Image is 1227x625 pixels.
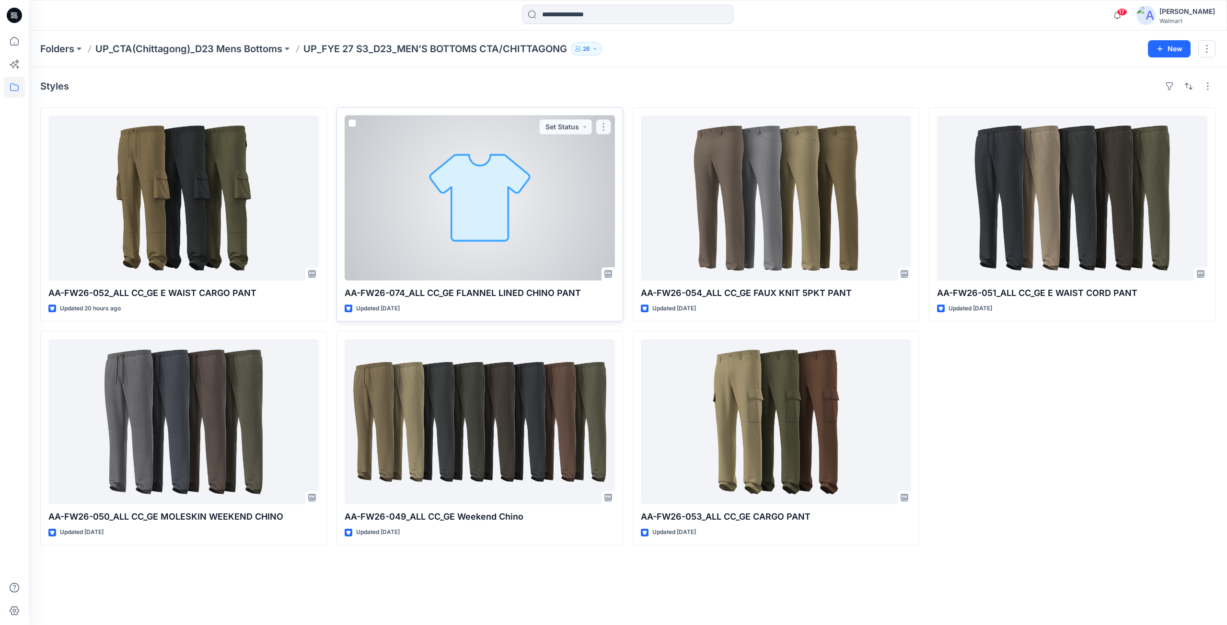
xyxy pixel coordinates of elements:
p: AA-FW26-074_ALL CC_GE FLANNEL LINED CHINO PANT [345,286,615,300]
p: AA-FW26-051_ALL CC_GE E WAIST CORD PANT [937,286,1207,300]
p: 26 [583,44,590,54]
p: Updated [DATE] [949,304,992,314]
a: AA-FW26-050_ALL CC_GE MOLESKIN WEEKEND CHINO [48,339,319,504]
p: AA-FW26-054_ALL CC_GE FAUX KNIT 5PKT PANT [641,286,911,300]
p: AA-FW26-050_ALL CC_GE MOLESKIN WEEKEND CHINO [48,510,319,523]
a: AA-FW26-053_ALL CC_GE CARGO PANT [641,339,911,504]
button: New [1148,40,1191,57]
img: avatar [1136,6,1156,25]
a: UP_CTA(Chittagong)_D23 Mens Bottoms [95,42,282,56]
span: 17 [1117,8,1127,16]
p: Updated [DATE] [356,304,400,314]
p: Updated [DATE] [60,527,104,537]
p: Updated 20 hours ago [60,304,121,314]
div: [PERSON_NAME] [1159,6,1215,17]
p: AA-FW26-053_ALL CC_GE CARGO PANT [641,510,911,523]
h4: Styles [40,80,69,92]
p: Updated [DATE] [652,527,696,537]
a: AA-FW26-074_ALL CC_GE FLANNEL LINED CHINO PANT [345,115,615,281]
a: AA-FW26-049_ALL CC_GE Weekend Chino [345,339,615,504]
p: AA-FW26-049_ALL CC_GE Weekend Chino [345,510,615,523]
p: Updated [DATE] [356,527,400,537]
p: Updated [DATE] [652,304,696,314]
p: UP_FYE 27 S3_D23_MEN’S BOTTOMS CTA/CHITTAGONG [303,42,567,56]
button: 26 [571,42,602,56]
div: Walmart [1159,17,1215,24]
a: AA-FW26-051_ALL CC_GE E WAIST CORD PANT [937,115,1207,281]
a: AA-FW26-052_ALL CC_GE E WAIST CARGO PANT [48,115,319,281]
p: AA-FW26-052_ALL CC_GE E WAIST CARGO PANT [48,286,319,300]
a: Folders [40,42,74,56]
a: AA-FW26-054_ALL CC_GE FAUX KNIT 5PKT PANT [641,115,911,281]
